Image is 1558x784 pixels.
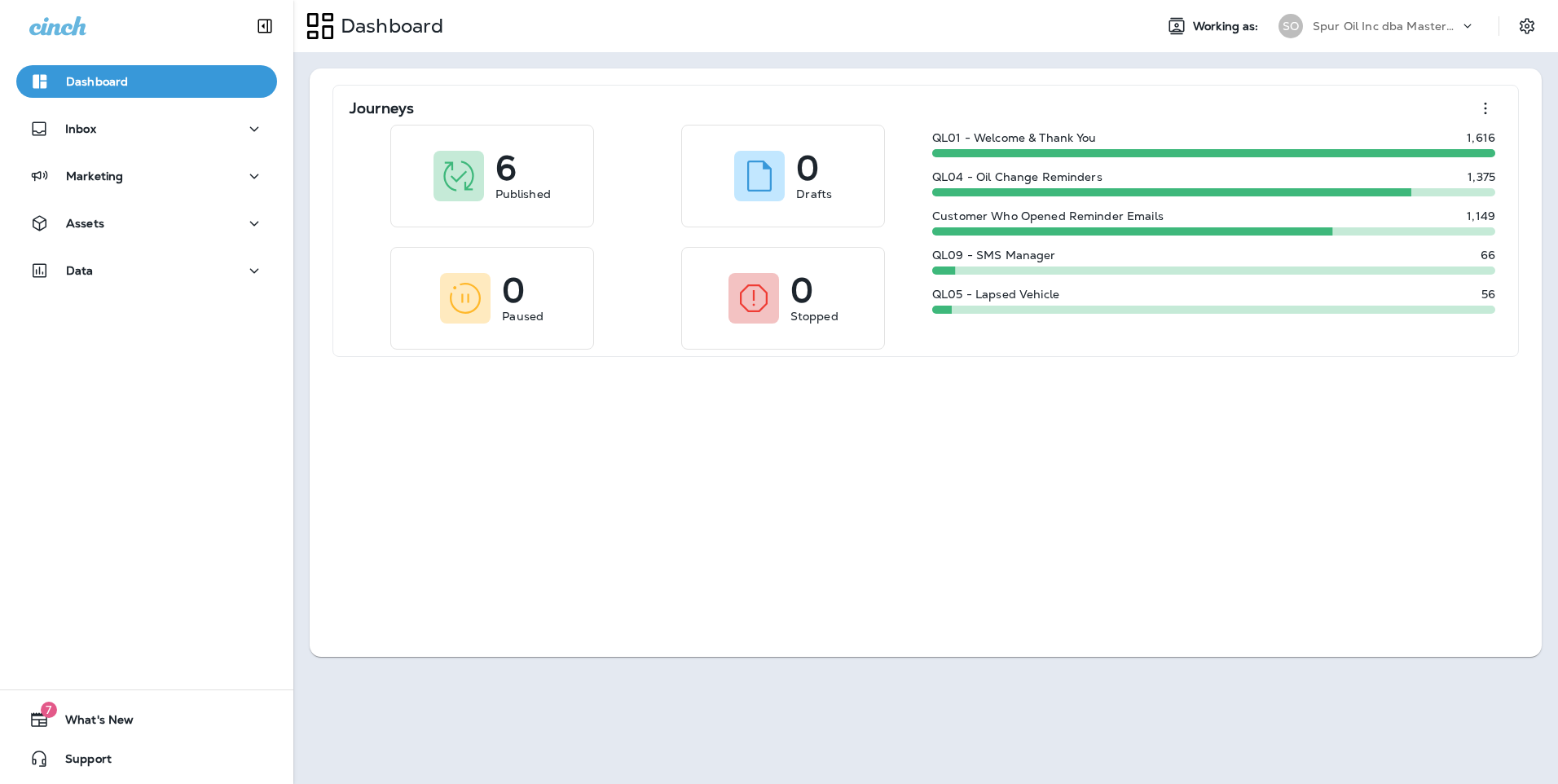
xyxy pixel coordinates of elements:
[790,282,813,298] p: 0
[66,170,123,183] p: Marketing
[1313,20,1459,33] p: Spur Oil Inc dba MasterLube
[16,65,277,98] button: Dashboard
[49,713,134,733] span: What's New
[932,170,1102,183] p: QL04 - Oil Change Reminders
[932,209,1164,222] p: Customer Who Opened Reminder Emails
[16,254,277,287] button: Data
[932,249,1056,262] p: QL09 - SMS Manager
[334,14,443,38] p: Dashboard
[16,112,277,145] button: Inbox
[1512,11,1542,41] button: Settings
[16,160,277,192] button: Marketing
[16,207,277,240] button: Assets
[932,131,1097,144] p: QL01 - Welcome & Thank You
[495,186,551,202] p: Published
[66,264,94,277] p: Data
[796,160,819,176] p: 0
[1481,249,1495,262] p: 66
[790,308,838,324] p: Stopped
[1467,131,1495,144] p: 1,616
[66,217,104,230] p: Assets
[495,160,516,176] p: 6
[932,288,1059,301] p: QL05 - Lapsed Vehicle
[1467,209,1495,222] p: 1,149
[1468,170,1495,183] p: 1,375
[502,282,525,298] p: 0
[1193,20,1262,33] span: Working as:
[502,308,544,324] p: Paused
[66,75,128,88] p: Dashboard
[796,186,832,202] p: Drafts
[49,752,112,772] span: Support
[41,702,57,718] span: 7
[16,703,277,736] button: 7What's New
[350,100,414,117] p: Journeys
[65,122,96,135] p: Inbox
[16,742,277,775] button: Support
[242,10,288,42] button: Collapse Sidebar
[1481,288,1495,301] p: 56
[1279,14,1303,38] div: SO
